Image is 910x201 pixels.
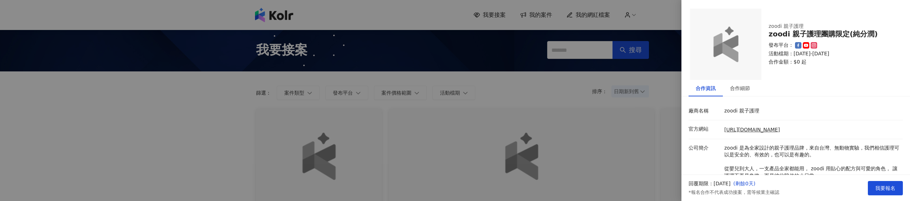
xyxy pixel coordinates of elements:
[689,145,721,152] p: 公司簡介
[875,185,895,191] span: 我要報名
[769,23,894,30] div: zoodi 親子護理
[769,30,894,38] div: zoodi 親子護理團購限定(純分潤)
[696,84,716,92] div: 合作資訊
[689,180,730,187] p: 回覆期限：[DATE]
[708,26,744,62] img: logo
[733,180,779,187] p: ( 剩餘0天 )
[724,107,899,115] p: zoodi 親子護理
[689,126,721,133] p: 官方網站
[724,127,780,132] a: [URL][DOMAIN_NAME]
[724,145,899,201] p: zoodi 是為全家設計的親子護理品牌，來自台灣、無動物實驗，我們相信護理可以是安全的、有效的，也可以是有趣的。 從嬰兒到大人，一支產品全家都能用， zoodi 用貼心的配方與可愛的角色， 讓護...
[868,181,903,195] button: 我要報名
[769,50,894,57] p: 活動檔期：[DATE]-[DATE]
[769,42,794,49] p: 發布平台：
[689,189,779,196] p: *報名合作不代表成功接案，需等候業主確認
[769,59,894,66] p: 合作金額： $0 起
[730,84,750,92] div: 合作細節
[689,107,721,115] p: 廠商名稱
